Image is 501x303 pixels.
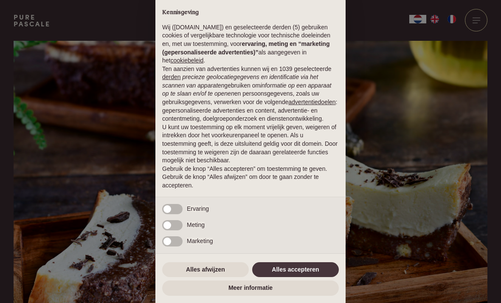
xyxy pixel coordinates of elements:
[252,262,339,278] button: Alles accepteren
[162,9,339,17] h2: Kennisgeving
[187,221,205,228] span: Meting
[170,57,203,64] a: cookiebeleid
[162,73,181,82] button: derden
[162,82,332,97] em: informatie op een apparaat op te slaan en/of te openen
[162,123,339,165] p: U kunt uw toestemming op elk moment vrijelijk geven, weigeren of intrekken door het voorkeurenpan...
[162,165,339,190] p: Gebruik de knop “Alles accepteren” om toestemming te geven. Gebruik de knop “Alles afwijzen” om d...
[162,74,318,89] em: precieze geolocatiegegevens en identificatie via het scannen van apparaten
[162,40,329,56] strong: ervaring, meting en “marketing (gepersonaliseerde advertenties)”
[162,23,339,65] p: Wij ([DOMAIN_NAME]) en geselecteerde derden (5) gebruiken cookies of vergelijkbare technologie vo...
[162,262,249,278] button: Alles afwijzen
[187,205,209,212] span: Ervaring
[288,98,335,107] button: advertentiedoelen
[162,280,339,296] button: Meer informatie
[187,238,213,244] span: Marketing
[162,65,339,123] p: Ten aanzien van advertenties kunnen wij en 1039 geselecteerde gebruiken om en persoonsgegevens, z...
